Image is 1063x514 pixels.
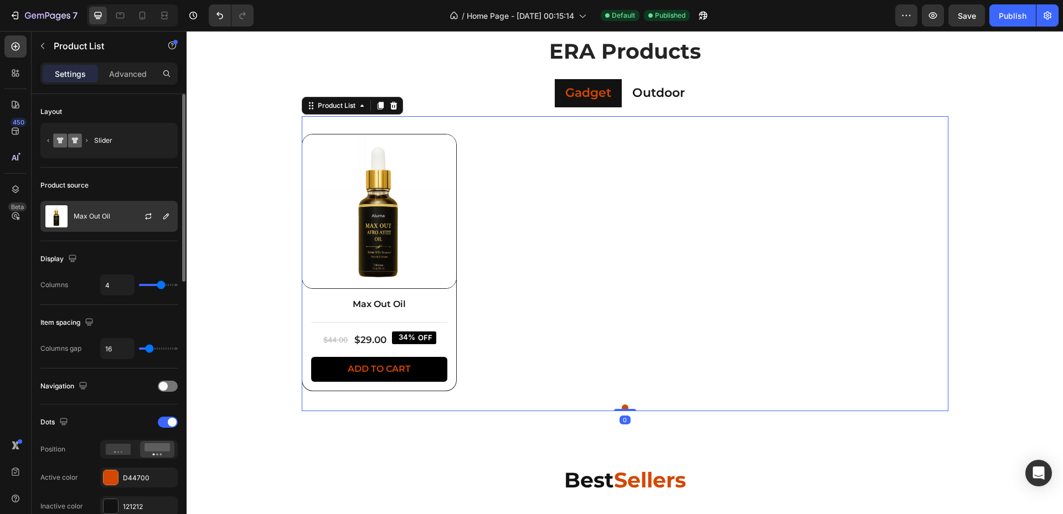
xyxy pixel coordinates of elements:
[612,11,635,20] span: Default
[123,502,175,512] div: 121212
[40,415,70,430] div: Dots
[379,54,425,70] p: Gadget
[101,275,134,295] input: Auto
[4,4,82,27] button: 7
[116,103,270,257] a: Max Out Oil
[8,203,27,211] div: Beta
[74,212,110,220] p: Max Out Oil
[101,339,134,359] input: Auto
[161,333,224,344] div: Add to cart
[40,107,62,117] div: Layout
[433,385,444,393] div: 0
[125,326,261,351] button: Add to cart
[136,303,162,315] div: $44.00
[211,300,230,312] div: 34%
[40,180,89,190] div: Product source
[54,39,148,53] p: Product List
[40,315,96,330] div: Item spacing
[11,118,27,127] div: 450
[209,4,254,27] div: Undo/Redo
[40,252,79,267] div: Display
[467,10,574,22] span: Home Page - [DATE] 00:15:14
[1025,460,1052,486] div: Open Intercom Messenger
[167,302,201,316] div: $29.00
[73,9,78,22] p: 7
[55,68,86,80] p: Settings
[40,444,65,454] div: Position
[109,68,147,80] p: Advanced
[187,31,1063,514] iframe: Design area
[462,10,465,22] span: /
[435,373,442,380] button: Dot
[999,10,1026,22] div: Publish
[125,267,261,281] h1: Max Out Oil
[989,4,1036,27] button: Publish
[94,128,162,153] div: Slider
[230,300,247,313] div: OFF
[40,379,90,394] div: Navigation
[427,436,499,462] span: Sellers
[948,4,985,27] button: Save
[446,54,498,70] p: Outdoor
[123,435,754,485] h2: Best
[40,280,68,290] div: Columns
[958,11,976,20] span: Save
[40,473,78,482] div: Active color
[123,473,175,483] div: D44700
[655,11,685,20] span: Published
[40,501,83,511] div: Inactive color
[40,344,81,354] div: Columns gap
[129,70,171,80] div: Product List
[45,205,68,227] img: product feature img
